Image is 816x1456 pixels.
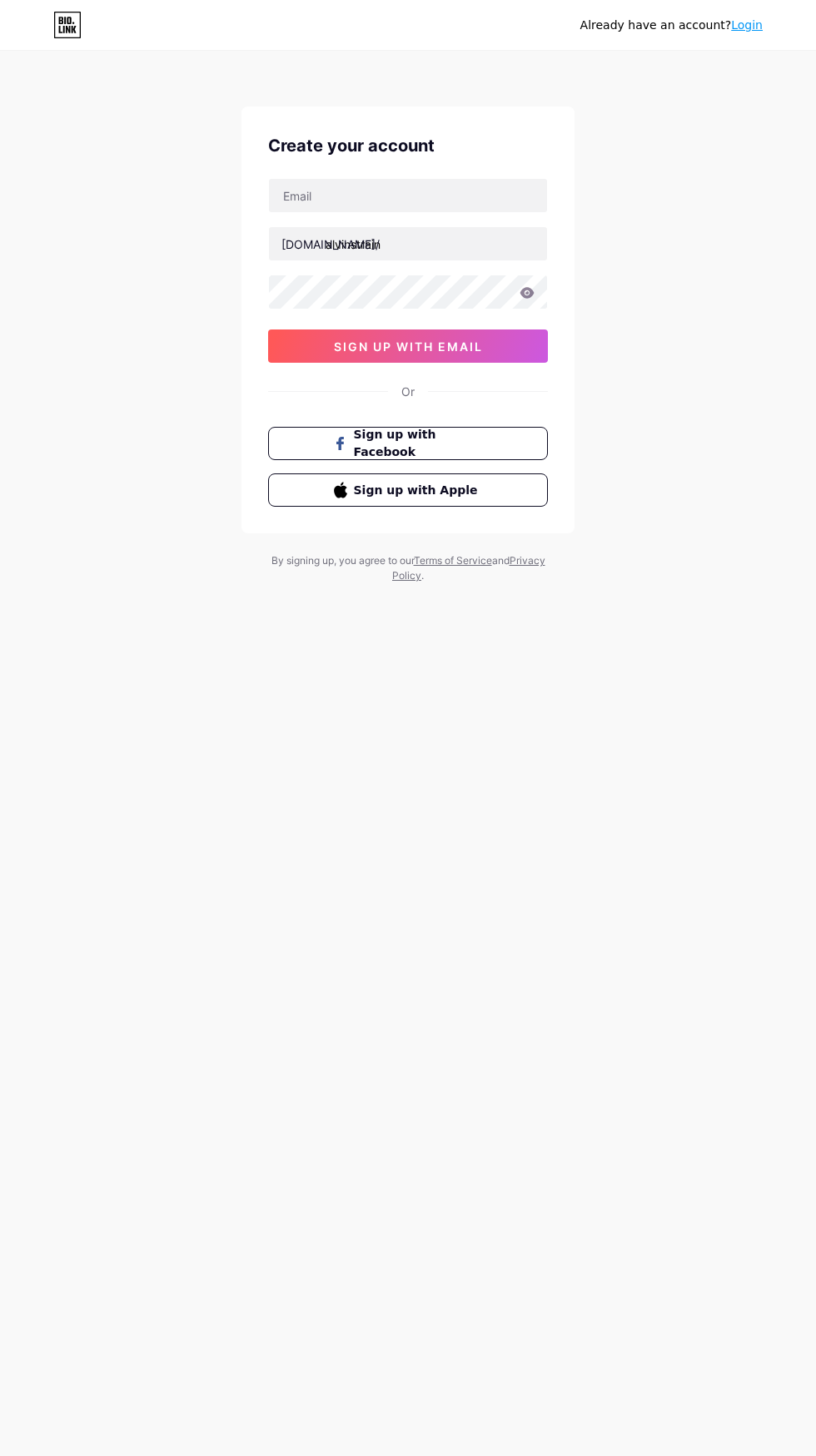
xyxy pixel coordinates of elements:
[268,427,548,460] button: Sign up with Facebook
[401,383,415,400] div: Or
[354,482,483,499] span: Sign up with Apple
[266,553,550,583] div: By signing up, you agree to our and .
[354,426,483,461] span: Sign up with Facebook
[334,339,483,354] span: sign up with email
[731,18,763,32] a: Login
[281,235,380,253] div: [DOMAIN_NAME]/
[580,17,763,34] div: Already have an account?
[268,473,548,507] button: Sign up with Apple
[268,133,548,158] div: Create your account
[414,554,492,567] a: Terms of Service
[269,179,547,212] input: Email
[268,329,548,363] button: sign up with email
[269,227,547,260] input: username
